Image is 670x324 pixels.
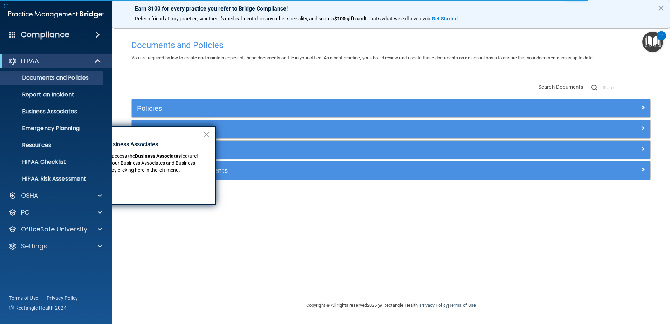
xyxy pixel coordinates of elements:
[135,5,647,12] p: Earn $100 for every practice you refer to Bridge Compliance!
[21,225,87,234] p: OfficeSafe University
[549,274,662,302] iframe: Drift Widget Chat Controller
[21,30,69,40] h4: Compliance
[5,142,100,149] p: Resources
[658,2,664,14] button: Close
[5,158,100,166] p: HIPAA Checklist
[137,104,515,112] h5: Policies
[21,191,39,200] p: OSHA
[21,242,47,250] p: Settings
[21,208,31,217] p: PCI
[603,82,651,93] input: Search
[5,74,100,81] p: Documents and Policies
[131,55,594,60] span: You are required by law to create and maintain copies of these documents on file in your office. ...
[5,125,100,132] p: Emergency Planning
[449,303,476,308] a: Terms of Use
[137,167,515,174] h5: Employee Acknowledgments
[8,7,104,21] img: PMB logo
[9,304,67,311] span: Ⓒ Rectangle Health 2024
[135,153,181,159] strong: Business Associates
[365,16,432,21] span: ! That's what we call a win-win.
[203,129,210,140] button: Close
[62,153,199,173] span: feature! You can now manage your Business Associates and Business Associate Agreements by clickin...
[5,108,100,115] p: Business Associates
[5,91,100,98] p: Report an Incident
[660,36,663,45] div: 2
[538,84,585,90] span: Search Documents:
[137,146,515,154] h5: Practice Forms and Logs
[137,125,515,133] h5: Privacy Documents
[135,16,334,21] span: Refer a friend at any practice, whether it's medical, dental, or any other speciality, and score a
[131,41,651,50] h4: Documents and Policies
[420,303,447,308] a: Privacy Policy
[21,57,39,65] p: HIPAA
[432,16,458,21] strong: Get Started
[47,295,78,302] a: Privacy Policy
[62,141,203,148] p: New Location for Business Associates
[263,294,519,317] div: Copyright © All rights reserved 2025 @ Rectangle Health | |
[642,32,663,52] button: Open Resource Center, 2 new notifications
[334,16,365,21] strong: $100 gift card
[9,295,38,302] a: Terms of Use
[5,175,100,182] p: HIPAA Risk Assessment
[591,85,597,91] img: ic-search.3b580494.png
